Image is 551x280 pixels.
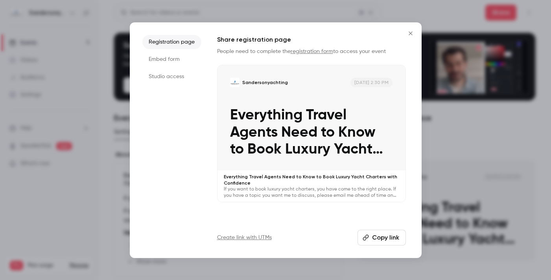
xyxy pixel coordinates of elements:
[217,48,406,55] p: People need to complete the to access your event
[350,78,393,87] span: [DATE] 2:30 PM
[142,52,201,66] li: Embed form
[291,49,333,54] a: registration form
[217,234,272,242] a: Create link with UTMs
[217,65,406,203] a: Everything Travel Agents Need to Know to Book Luxury Yacht Charters with ConfidenceSandersonyacht...
[242,79,288,86] p: Sandersonyachting
[142,35,201,49] li: Registration page
[230,107,393,158] p: Everything Travel Agents Need to Know to Book Luxury Yacht Charters with Confidence
[358,230,406,245] button: Copy link
[224,174,399,186] p: Everything Travel Agents Need to Know to Book Luxury Yacht Charters with Confidence
[217,35,406,44] h1: Share registration page
[224,186,399,199] p: If you want to book luxury yacht charters, you have come to the right place. If you have a topic ...
[142,70,201,84] li: Studio access
[230,78,240,87] img: Everything Travel Agents Need to Know to Book Luxury Yacht Charters with Confidence
[403,26,418,41] button: Close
